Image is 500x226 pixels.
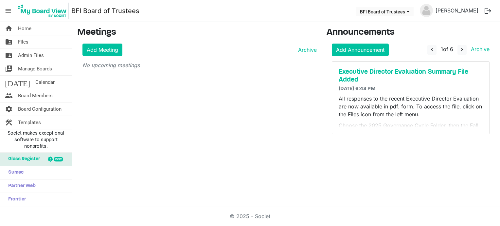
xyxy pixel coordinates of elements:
a: Add Meeting [82,44,122,56]
a: [PERSON_NAME] [433,4,481,17]
img: My Board View Logo [16,3,69,19]
span: navigate_next [459,47,465,52]
a: Executive Director Evaluation Summary File Added [339,68,483,84]
p: All responses to the recent Executive Director Evaluation are now available in pdf. form. To acce... [339,95,483,118]
p: Choose the 2025 Governance Cycle Folder, then the Fall 2025 Folder. The file is named BFI Executi... [339,122,483,145]
a: Add Announcement [332,44,389,56]
a: © 2025 - Societ [230,213,270,219]
button: navigate_before [427,45,437,55]
a: BFI Board of Trustees [71,4,139,17]
span: settings [5,103,13,116]
span: navigate_before [429,47,435,52]
span: folder_shared [5,35,13,48]
span: Templates [18,116,41,129]
span: construction [5,116,13,129]
img: no-profile-picture.svg [420,4,433,17]
h3: Announcements [327,27,495,38]
a: Archive [468,46,490,52]
span: folder_shared [5,49,13,62]
span: Partner Web [5,179,36,193]
a: My Board View Logo [16,3,71,19]
span: Files [18,35,28,48]
span: 1 [441,46,443,52]
span: Board Configuration [18,103,62,116]
span: Glass Register [5,153,40,166]
span: Calendar [35,76,55,89]
span: switch_account [5,62,13,75]
span: home [5,22,13,35]
span: Societ makes exceptional software to support nonprofits. [3,130,69,149]
span: Board Members [18,89,53,102]
span: menu [2,5,14,17]
span: [DATE] [5,76,30,89]
span: [DATE] 6:43 PM [339,86,376,91]
span: Manage Boards [18,62,52,75]
span: Admin Files [18,49,44,62]
div: new [54,157,63,161]
span: of 6 [441,46,453,52]
p: No upcoming meetings [82,61,317,69]
button: BFI Board of Trustees dropdownbutton [356,7,414,16]
span: Sumac [5,166,24,179]
button: logout [481,4,495,18]
button: navigate_next [457,45,467,55]
span: people [5,89,13,102]
a: Archive [295,46,317,54]
span: Home [18,22,31,35]
h3: Meetings [77,27,317,38]
span: Frontier [5,193,26,206]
